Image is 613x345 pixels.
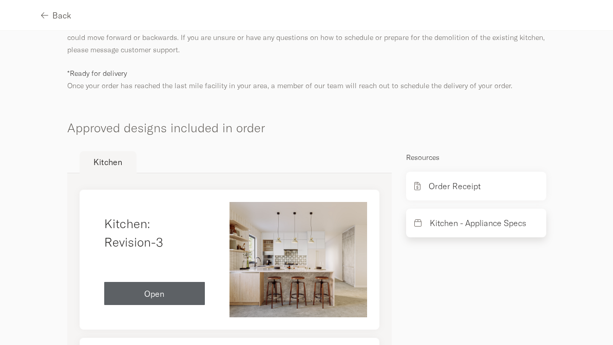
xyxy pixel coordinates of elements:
button: Kitchen [80,151,137,173]
button: Open [104,282,205,305]
p: Kitchen - Appliance Specs [430,217,526,229]
h4: Approved designs included in order [67,103,546,137]
span: Open [144,290,164,298]
p: Resources [406,151,546,164]
img: Kelly-Williams-Kitchen-1-5e02.jpg [229,202,367,317]
span: Back [52,11,71,19]
p: Order Receipt [429,180,481,192]
span: *Ready for delivery [67,69,127,78]
button: Back [41,4,71,27]
h4: Kitchen: Revision-3 [104,214,205,251]
p: Once your order has reached the last mile facility in your area, a member of our team will reach ... [67,67,546,92]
